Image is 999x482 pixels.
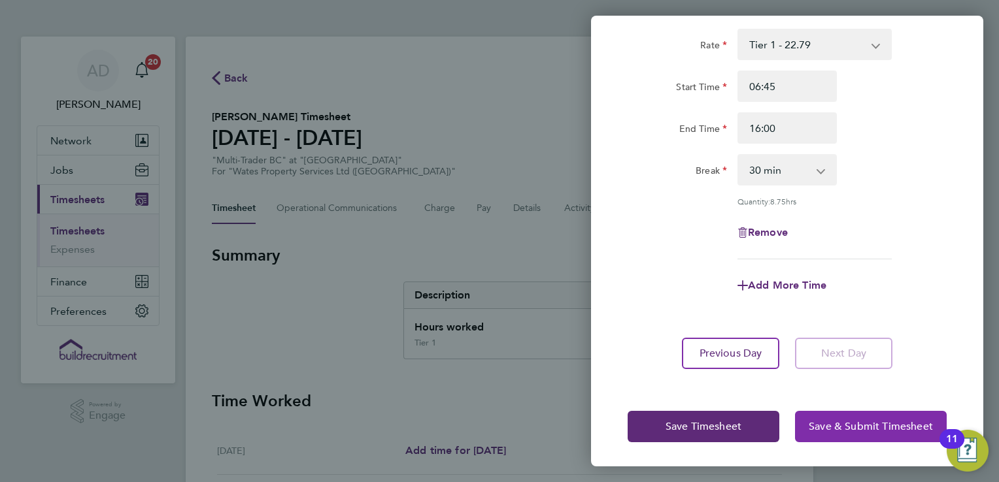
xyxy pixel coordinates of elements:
div: Quantity: hrs [737,196,892,206]
label: Start Time [676,81,727,97]
button: Add More Time [737,280,826,291]
button: Remove [737,227,788,238]
label: Break [696,165,727,180]
button: Save Timesheet [628,411,779,442]
button: Save & Submit Timesheet [795,411,947,442]
button: Open Resource Center, 11 new notifications [947,430,989,472]
span: Previous Day [700,347,762,360]
span: Remove [748,226,788,238]
span: 8.75 [770,196,786,206]
div: 11 [946,439,958,456]
span: Save Timesheet [666,420,741,433]
label: End Time [679,123,727,138]
input: E.g. 18:00 [737,112,837,144]
button: Previous Day [682,338,779,369]
label: Rate [700,39,727,55]
span: Add More Time [748,279,826,291]
input: E.g. 08:00 [737,71,837,102]
span: Save & Submit Timesheet [809,420,933,433]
